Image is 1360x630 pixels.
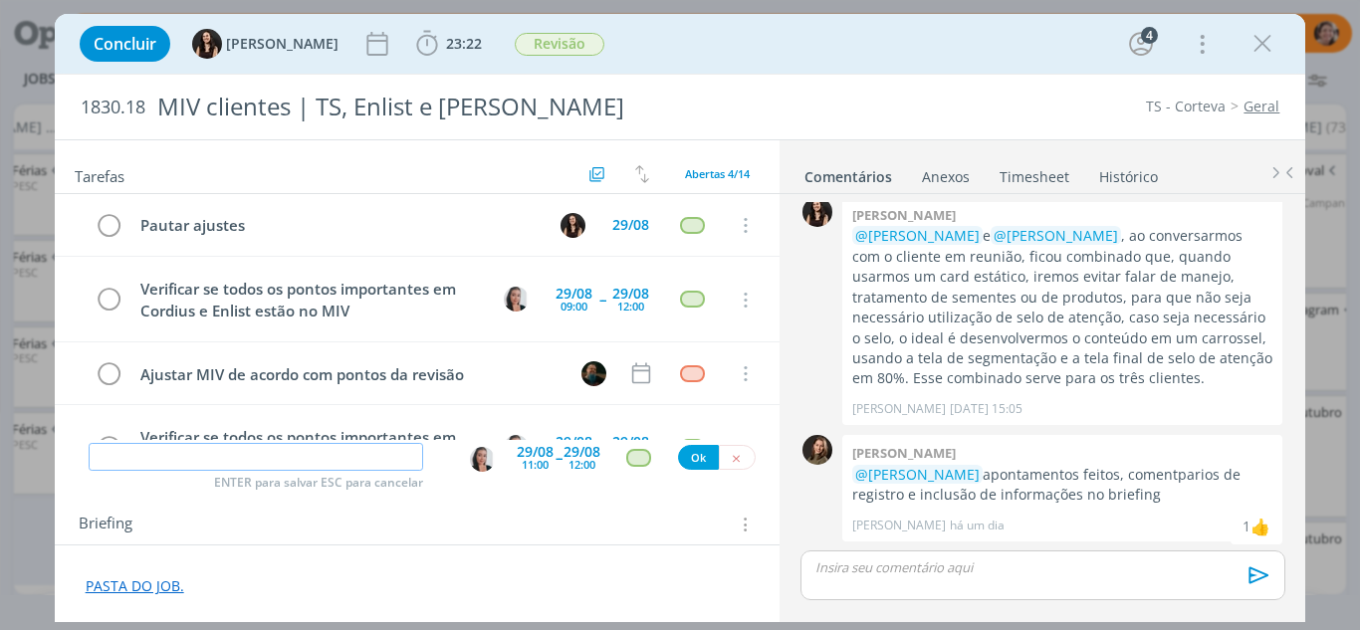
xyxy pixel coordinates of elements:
[80,26,170,62] button: Concluir
[635,165,649,183] img: arrow-down-up.svg
[950,400,1022,418] span: [DATE] 15:05
[568,459,595,470] div: 12:00
[469,446,496,473] button: C
[556,448,562,467] span: --
[132,425,486,472] div: Verificar se todos os pontos importantes em Cordius e Enlist estão no MIV
[504,435,529,460] img: C
[515,33,604,56] span: Revisão
[1098,158,1159,187] a: Histórico
[852,444,956,462] b: [PERSON_NAME]
[214,475,423,491] span: ENTER para salvar ESC para cancelar
[803,158,893,187] a: Comentários
[922,167,970,187] div: Anexos
[446,34,482,53] span: 23:22
[149,83,772,131] div: MIV clientes | TS, Enlist e [PERSON_NAME]
[999,158,1070,187] a: Timesheet
[994,226,1118,245] span: @[PERSON_NAME]
[1141,27,1158,44] div: 4
[501,285,531,315] button: C
[470,447,495,472] img: C
[852,517,946,534] p: [PERSON_NAME]
[558,210,587,240] button: I
[678,445,719,470] button: Ok
[517,445,554,459] div: 29/08
[501,433,531,463] button: C
[612,435,649,449] div: 29/08
[599,293,605,307] span: --
[75,162,124,186] span: Tarefas
[132,213,543,238] div: Pautar ajustes
[612,218,649,232] div: 29/08
[855,465,980,484] span: @[PERSON_NAME]
[802,435,832,465] img: J
[578,358,608,388] button: M
[612,287,649,301] div: 29/08
[522,459,549,470] div: 11:00
[617,301,644,312] div: 12:00
[79,512,132,537] span: Briefing
[561,213,585,238] img: I
[1125,28,1157,60] button: 4
[81,97,145,118] span: 1830.18
[581,361,606,386] img: M
[514,32,605,57] button: Revisão
[852,400,946,418] p: [PERSON_NAME]
[1146,97,1226,115] a: TS - Corteva
[411,28,487,60] button: 23:22
[86,576,184,595] a: PASTA DO JOB.
[561,301,587,312] div: 09:00
[556,435,592,449] div: 29/08
[852,206,956,224] b: [PERSON_NAME]
[855,226,980,245] span: @[PERSON_NAME]
[852,465,1272,506] p: apontamentos feitos, comentparios de registro e inclusão de informações no briefing
[564,445,600,459] div: 29/08
[556,287,592,301] div: 29/08
[802,197,832,227] img: I
[132,362,564,387] div: Ajustar MIV de acordo com pontos da revisão
[192,29,222,59] img: I
[1243,516,1250,536] div: 1
[55,14,1306,622] div: dialog
[132,277,486,323] div: Verificar se todos os pontos importantes em Cordius e Enlist estão no MIV
[1244,97,1279,115] a: Geral
[685,166,750,181] span: Abertas 4/14
[852,226,1272,389] p: e , ao conversarmos com o cliente em reunião, ficou combinado que, quando usarmos um card estátic...
[192,29,339,59] button: I[PERSON_NAME]
[226,37,339,51] span: [PERSON_NAME]
[1250,515,1270,538] div: Isabelle Silva
[504,287,529,312] img: C
[94,36,156,52] span: Concluir
[950,517,1005,534] span: há um dia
